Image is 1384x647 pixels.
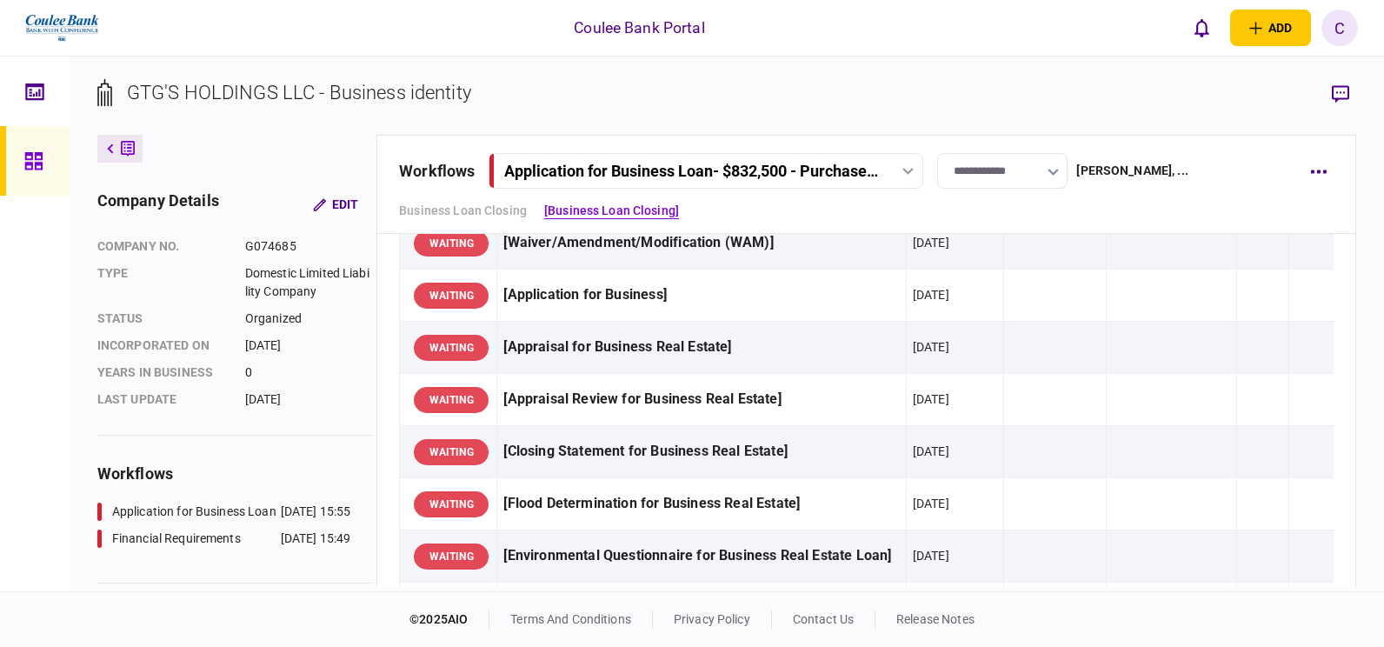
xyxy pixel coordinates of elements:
button: Edit [299,189,372,220]
div: [Flood Determination for Business Real Estate] [503,484,899,524]
div: Application for Business Loan [112,503,276,521]
a: Financial Requirements[DATE] 15:49 [97,530,350,548]
div: status [97,310,228,328]
div: Application for Business Loan - $832,500 - Purchase Real Estate [504,162,879,180]
div: WAITING [414,439,489,465]
div: company details [97,189,219,220]
div: WAITING [414,335,489,361]
a: [Business Loan Closing] [544,202,679,220]
div: G074685 [245,237,371,256]
div: WAITING [414,544,489,570]
div: [DATE] [913,443,949,460]
div: years in business [97,364,228,382]
a: Application for Business Loan[DATE] 15:55 [97,503,350,521]
button: open adding identity options [1230,10,1311,46]
a: contact us [793,612,854,626]
div: [DATE] 15:55 [281,503,351,521]
div: WAITING [414,491,489,517]
div: WAITING [414,283,489,309]
div: GTG'S HOLDINGS LLC - Business identity [127,78,471,107]
button: C [1321,10,1358,46]
div: [DATE] 15:49 [281,530,351,548]
div: Financial Requirements [112,530,241,548]
div: WAITING [414,387,489,413]
div: company no. [97,237,228,256]
div: [Environmental Questionnaire for Business Real Estate Loan] [503,537,899,576]
div: [DATE] [913,234,949,251]
div: WAITING [414,230,489,257]
div: Type [97,264,228,301]
a: privacy policy [674,612,750,626]
a: terms and conditions [510,612,631,626]
div: [Appraisal for Business Real Estate] [503,328,899,367]
div: [DATE] [913,338,949,356]
div: Domestic Limited Liability Company [245,264,371,301]
div: [PERSON_NAME] , ... [1076,162,1188,180]
div: last update [97,390,228,409]
div: [DATE] [913,390,949,408]
div: workflows [97,462,372,485]
a: release notes [896,612,975,626]
img: client company logo [23,6,101,50]
div: [Waiver/Amendment/Modification (WAM)] [503,223,899,263]
div: workflows [399,159,475,183]
div: [DATE] [913,286,949,303]
button: Application for Business Loan- $832,500 - Purchase Real Estate [489,153,923,189]
div: Organized [245,310,371,328]
div: [Appraisal Review for Business Real Estate] [503,380,899,419]
div: 0 [245,364,371,382]
div: incorporated on [97,337,228,355]
div: [DATE] [913,547,949,564]
div: [DATE] [913,495,949,512]
div: [DATE] [245,337,371,355]
div: © 2025 AIO [409,610,489,629]
a: Business Loan Closing [399,202,527,220]
div: [DATE] [245,390,371,409]
div: [Application for Business] [503,276,899,315]
button: open notifications list [1183,10,1220,46]
div: [Closing Statement for Business Real Estate] [503,432,899,471]
div: Coulee Bank Portal [574,17,704,39]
